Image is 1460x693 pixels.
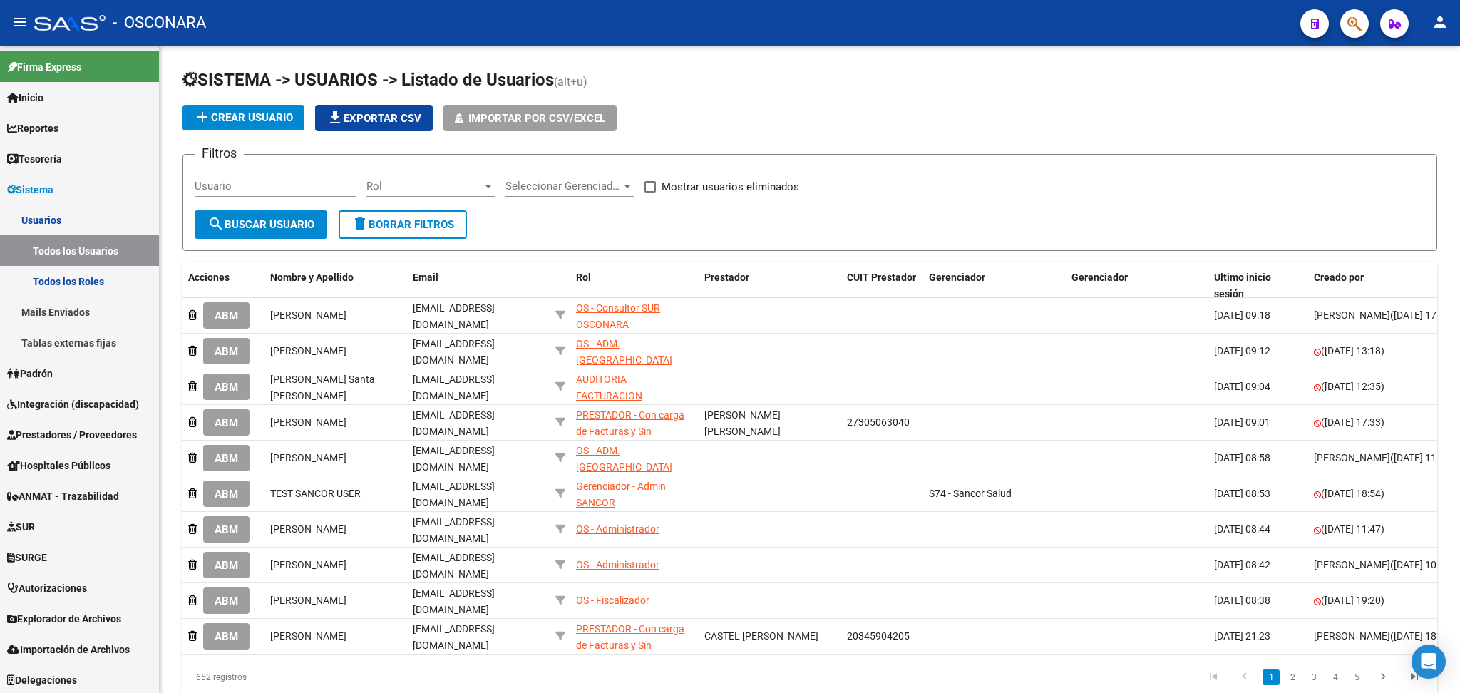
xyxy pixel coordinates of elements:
span: [EMAIL_ADDRESS][DOMAIN_NAME] [413,623,495,651]
span: Buscar Usuario [207,218,314,231]
span: [PERSON_NAME] [270,452,346,463]
span: [DATE] 09:18 [1214,309,1270,321]
span: ABM [215,309,238,322]
span: (alt+u) [554,75,587,88]
span: [EMAIL_ADDRESS][DOMAIN_NAME] [413,552,495,580]
span: [PERSON_NAME] Santa [PERSON_NAME] [270,374,375,401]
span: Firma Express [7,59,81,75]
span: Integración (discapacidad) [7,396,139,412]
span: SISTEMA -> USUARIOS -> Listado de Usuarios [182,70,554,90]
span: Inicio [7,90,43,106]
span: ([DATE] 13:18) [1321,345,1384,356]
li: page 2 [1282,665,1303,689]
span: S74 - Sancor Salud [929,488,1012,499]
datatable-header-cell: Acciones [182,262,264,309]
span: ABM [215,452,238,465]
span: [DATE] 09:01 [1214,416,1270,428]
span: [PERSON_NAME] [1314,559,1390,570]
span: ([DATE] 18:08) [1390,630,1454,642]
span: Ultimo inicio sesión [1214,272,1271,299]
span: Hospitales Públicos [7,458,110,473]
mat-icon: add [194,108,211,125]
button: ABM [203,552,250,578]
span: [EMAIL_ADDRESS][DOMAIN_NAME] [413,374,495,401]
button: Buscar Usuario [195,210,327,239]
button: ABM [203,374,250,400]
span: Borrar Filtros [351,218,454,231]
span: Gerenciador [929,272,985,283]
datatable-header-cell: Rol [570,262,699,309]
span: ([DATE] 10:18) [1390,559,1454,570]
span: ([DATE] 11:25) [1390,452,1454,463]
div: OS - Administrador [576,557,659,573]
button: ABM [203,445,250,471]
span: [PERSON_NAME] [270,630,346,642]
a: go to next page [1369,669,1397,685]
div: OS - ADM. [GEOGRAPHIC_DATA] [576,336,693,369]
span: - OSCONARA [113,7,206,38]
span: CASTEL [PERSON_NAME] [704,630,818,642]
span: Autorizaciones [7,580,87,596]
span: ([DATE] 19:20) [1321,595,1384,606]
span: ABM [215,595,238,607]
button: ABM [203,623,250,650]
li: page 1 [1260,665,1282,689]
button: ABM [203,409,250,436]
span: [PERSON_NAME] [270,595,346,606]
span: ABM [215,416,238,429]
span: ([DATE] 17:33) [1321,416,1384,428]
datatable-header-cell: Prestador [699,262,841,309]
span: ([DATE] 18:54) [1321,488,1384,499]
span: Importación de Archivos [7,642,130,657]
span: [EMAIL_ADDRESS][DOMAIN_NAME] [413,445,495,473]
span: [DATE] 08:42 [1214,559,1270,570]
span: ABM [215,523,238,536]
span: 20345904205 [847,630,910,642]
mat-icon: delete [351,215,369,232]
li: page 3 [1303,665,1325,689]
span: Seleccionar Gerenciador [505,180,621,192]
span: Email [413,272,438,283]
span: ABM [215,488,238,500]
a: 2 [1284,669,1301,685]
span: [EMAIL_ADDRESS][DOMAIN_NAME] [413,409,495,437]
button: Importar por CSV/Excel [443,105,617,131]
a: 5 [1348,669,1365,685]
a: go to first page [1200,669,1227,685]
span: Rol [366,180,482,192]
a: 1 [1263,669,1280,685]
span: Sistema [7,182,53,197]
span: [DATE] 09:04 [1214,381,1270,392]
span: [DATE] 08:58 [1214,452,1270,463]
span: [PERSON_NAME] [1314,309,1390,321]
span: ABM [215,345,238,358]
span: [EMAIL_ADDRESS][DOMAIN_NAME] [413,481,495,508]
div: PRESTADOR - Con carga de Facturas y Sin Auditoria [576,407,693,456]
div: PRESTADOR - Con carga de Facturas y Sin Auditoria [576,621,693,669]
li: page 4 [1325,665,1346,689]
datatable-header-cell: Ultimo inicio sesión [1208,262,1308,309]
datatable-header-cell: Nombre y Apellido [264,262,407,309]
div: OS - ADM. [GEOGRAPHIC_DATA] [576,443,693,476]
span: [PERSON_NAME] [270,309,346,321]
mat-icon: person [1431,14,1449,31]
span: [EMAIL_ADDRESS][DOMAIN_NAME] [413,302,495,330]
mat-icon: search [207,215,225,232]
span: Explorador de Archivos [7,611,121,627]
span: SURGE [7,550,47,565]
datatable-header-cell: Gerenciador [923,262,1066,309]
span: [PERSON_NAME] [270,416,346,428]
button: Crear Usuario [182,105,304,130]
span: Exportar CSV [327,112,421,125]
span: CUIT Prestador [847,272,916,283]
button: ABM [203,516,250,543]
span: Prestadores / Proveedores [7,427,137,443]
div: Open Intercom Messenger [1412,645,1446,679]
span: Nombre y Apellido [270,272,354,283]
button: Borrar Filtros [339,210,467,239]
span: Mostrar usuarios eliminados [662,178,799,195]
span: [PERSON_NAME] [PERSON_NAME] [704,409,781,437]
span: Padrón [7,366,53,381]
span: [PERSON_NAME] [270,523,346,535]
span: [DATE] 21:23 [1214,630,1270,642]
